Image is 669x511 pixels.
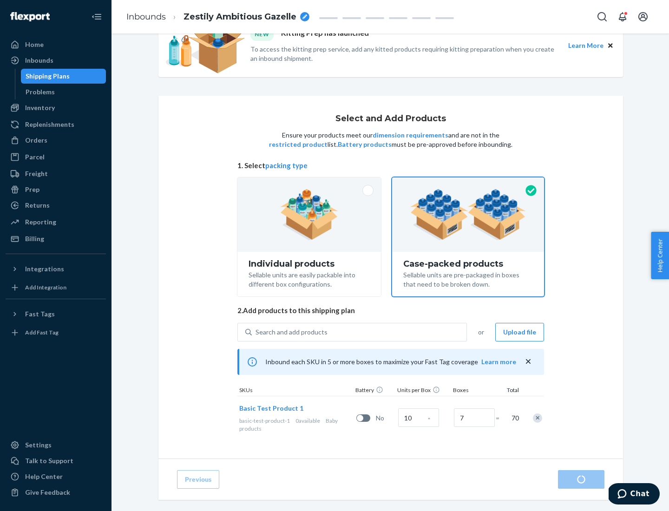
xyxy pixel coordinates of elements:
button: Basic Test Product 1 [239,404,303,413]
button: Upload file [495,323,544,341]
button: Battery products [338,140,392,149]
a: Freight [6,166,106,181]
span: or [478,328,484,337]
button: dimension requirements [373,131,448,140]
input: Number of boxes [454,408,495,427]
div: Inventory [25,103,55,112]
div: Parcel [25,152,45,162]
button: close [524,357,533,367]
span: 2. Add products to this shipping plan [237,306,544,315]
input: Case Quantity [398,408,439,427]
div: Total [498,386,521,396]
p: To access the kitting prep service, add any kitted products requiring kitting preparation when yo... [250,45,560,63]
span: 0 available [295,417,320,424]
img: case-pack.59cecea509d18c883b923b81aeac6d0b.png [410,189,526,240]
div: Individual products [249,259,370,269]
div: Boxes [451,386,498,396]
span: Zestily Ambitious Gazelle [184,11,296,23]
a: Inbounds [126,12,166,22]
a: Orders [6,133,106,148]
div: Battery [354,386,395,396]
span: No [376,413,394,423]
div: Search and add products [256,328,328,337]
button: Close [605,40,616,51]
div: Freight [25,169,48,178]
div: Home [25,40,44,49]
button: Learn more [481,357,516,367]
div: Settings [25,440,52,450]
div: Units per Box [395,386,451,396]
div: Replenishments [25,120,74,129]
div: SKUs [237,386,354,396]
div: Prep [25,185,39,194]
a: Returns [6,198,106,213]
button: Learn More [568,40,603,51]
div: NEW [250,28,274,40]
button: restricted product [269,140,328,149]
a: Shipping Plans [21,69,106,84]
div: Help Center [25,472,63,481]
div: Sellable units are easily packable into different box configurations. [249,269,370,289]
a: Inventory [6,100,106,115]
iframe: Opens a widget where you can chat to one of our agents [609,483,660,506]
div: Inbound each SKU in 5 or more boxes to maximize your Fast Tag coverage [237,349,544,375]
a: Add Fast Tag [6,325,106,340]
span: basic-test-product-1 [239,417,290,424]
img: individual-pack.facf35554cb0f1810c75b2bd6df2d64e.png [280,189,338,240]
button: packing type [265,161,308,170]
span: Basic Test Product 1 [239,404,303,412]
button: Fast Tags [6,307,106,321]
a: Home [6,37,106,52]
div: Baby products [239,417,353,432]
button: Give Feedback [6,485,106,500]
button: Help Center [651,232,669,279]
span: = [496,413,505,423]
div: Problems [26,87,55,97]
button: Open account menu [634,7,652,26]
button: Previous [177,470,219,489]
span: 1. Select [237,161,544,170]
p: Ensure your products meet our and are not in the list. must be pre-approved before inbounding. [268,131,513,149]
a: Parcel [6,150,106,164]
div: Add Integration [25,283,66,291]
div: Inbounds [25,56,53,65]
div: Add Fast Tag [25,328,59,336]
button: Open notifications [613,7,632,26]
a: Prep [6,182,106,197]
button: Close Navigation [87,7,106,26]
div: Case-packed products [403,259,533,269]
ol: breadcrumbs [119,3,317,31]
button: Talk to Support [6,453,106,468]
div: Give Feedback [25,488,70,497]
div: Talk to Support [25,456,73,465]
span: 70 [510,413,519,423]
a: Help Center [6,469,106,484]
div: Integrations [25,264,64,274]
div: Reporting [25,217,56,227]
a: Inbounds [6,53,106,68]
div: Returns [25,201,50,210]
img: Flexport logo [10,12,50,21]
a: Add Integration [6,280,106,295]
div: Remove Item [533,413,542,423]
div: Sellable units are pre-packaged in boxes that need to be broken down. [403,269,533,289]
div: Billing [25,234,44,243]
a: Replenishments [6,117,106,132]
div: Fast Tags [25,309,55,319]
p: Kitting Prep has launched [281,28,369,40]
h1: Select and Add Products [335,114,446,124]
a: Reporting [6,215,106,229]
div: Shipping Plans [26,72,70,81]
a: Problems [21,85,106,99]
div: Orders [25,136,47,145]
button: Open Search Box [593,7,611,26]
a: Settings [6,438,106,452]
a: Billing [6,231,106,246]
button: Integrations [6,262,106,276]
